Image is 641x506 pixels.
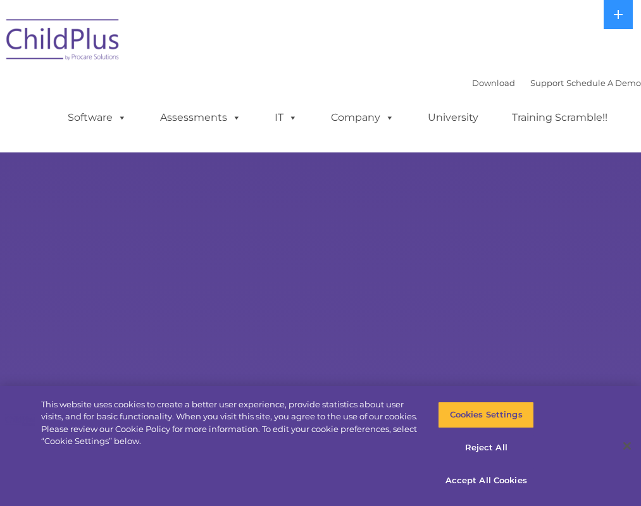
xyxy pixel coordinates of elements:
a: Software [55,105,139,130]
a: Company [318,105,407,130]
button: Accept All Cookies [438,467,534,493]
font: | [472,78,641,88]
a: Download [472,78,515,88]
a: Assessments [147,105,254,130]
a: Schedule A Demo [566,78,641,88]
button: Reject All [438,435,534,461]
a: IT [262,105,310,130]
button: Close [613,432,641,460]
button: Cookies Settings [438,402,534,428]
div: This website uses cookies to create a better user experience, provide statistics about user visit... [41,398,419,448]
a: Support [530,78,564,88]
a: University [415,105,491,130]
a: Training Scramble!! [499,105,620,130]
